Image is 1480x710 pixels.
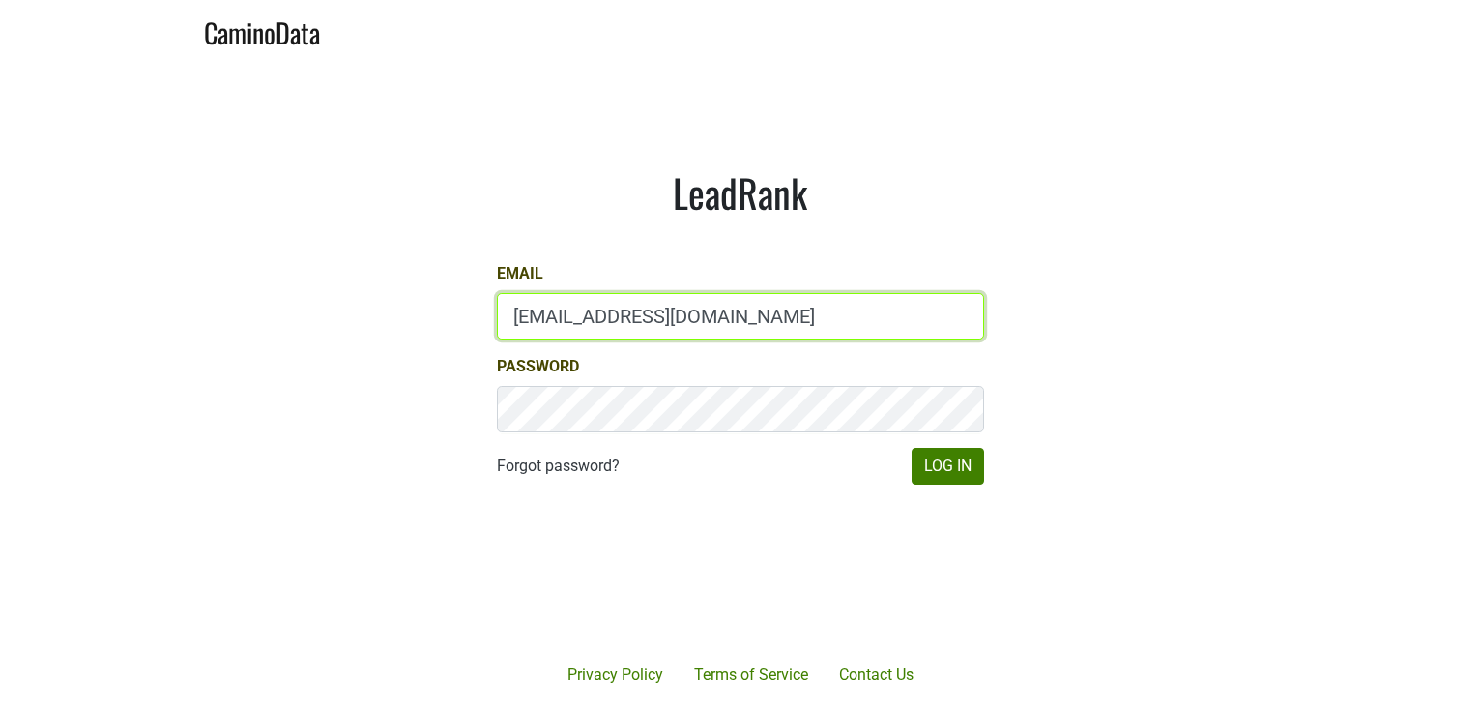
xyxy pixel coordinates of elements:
button: Log In [912,448,984,485]
label: Email [497,262,543,285]
a: CaminoData [204,8,320,53]
a: Forgot password? [497,455,620,478]
a: Contact Us [824,656,929,695]
h1: LeadRank [497,169,984,216]
a: Privacy Policy [552,656,679,695]
label: Password [497,355,579,378]
a: Terms of Service [679,656,824,695]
